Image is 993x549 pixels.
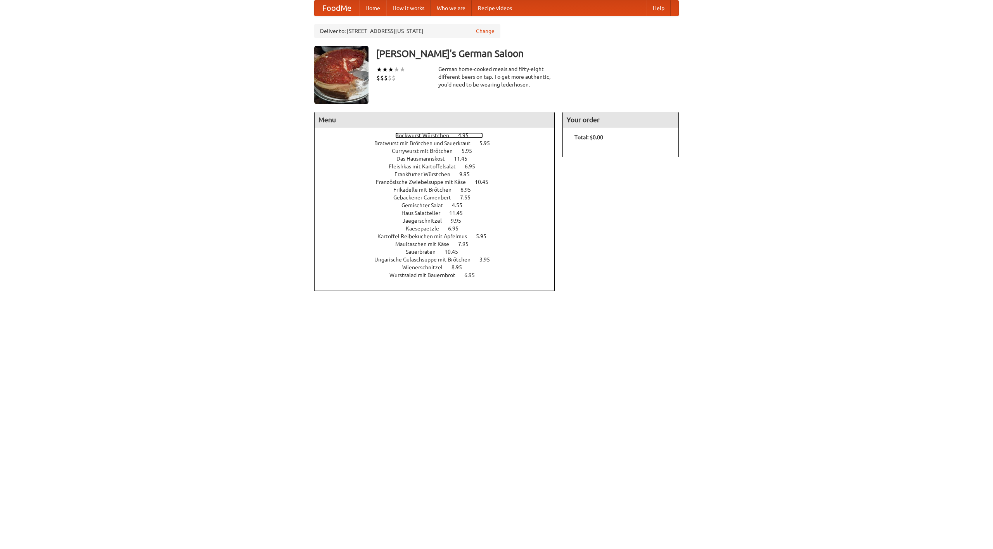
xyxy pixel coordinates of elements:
[406,225,447,232] span: Kaesepaetzle
[431,0,472,16] a: Who we are
[396,156,482,162] a: Das Hausmannskost 11.45
[386,0,431,16] a: How it works
[406,249,443,255] span: Sauerbraten
[563,112,678,128] h4: Your order
[392,74,396,82] li: $
[395,241,483,247] a: Maultaschen mit Käse 7.95
[377,233,475,239] span: Kartoffel Reibekuchen mit Apfelmus
[401,202,477,208] a: Gemischter Salat 4.55
[406,225,473,232] a: Kaesepaetzle 6.95
[359,0,386,16] a: Home
[475,179,496,185] span: 10.45
[406,249,472,255] a: Sauerbraten 10.45
[403,218,450,224] span: Jaegerschnitzel
[401,210,448,216] span: Haus Salatteller
[400,65,405,74] li: ★
[388,74,392,82] li: $
[380,74,384,82] li: $
[376,65,382,74] li: ★
[374,140,478,146] span: Bratwurst mit Brötchen und Sauerkraut
[389,163,490,170] a: Fleishkas mit Kartoffelsalat 6.95
[314,46,368,104] img: angular.jpg
[448,225,466,232] span: 6.95
[460,194,478,201] span: 7.55
[393,194,485,201] a: Gebackener Camenbert 7.55
[374,256,478,263] span: Ungarische Gulaschsuppe mit Brötchen
[465,163,483,170] span: 6.95
[392,148,460,154] span: Currywurst mit Brötchen
[462,148,480,154] span: 5.95
[403,218,476,224] a: Jaegerschnitzel 9.95
[402,264,450,270] span: Wienerschnitzel
[394,171,484,177] a: Frankfurter Würstchen 9.95
[476,233,494,239] span: 5.95
[393,194,459,201] span: Gebackener Camenbert
[314,24,500,38] div: Deliver to: [STREET_ADDRESS][US_STATE]
[459,171,477,177] span: 9.95
[458,241,476,247] span: 7.95
[449,210,471,216] span: 11.45
[315,0,359,16] a: FoodMe
[388,65,394,74] li: ★
[464,272,483,278] span: 6.95
[395,132,483,139] a: Bockwurst Würstchen 4.95
[472,0,518,16] a: Recipe videos
[374,256,504,263] a: Ungarische Gulaschsuppe mit Brötchen 3.95
[479,256,498,263] span: 3.95
[389,272,489,278] a: Wurstsalad mit Bauernbrot 6.95
[402,264,476,270] a: Wienerschnitzel 8.95
[315,112,554,128] h4: Menu
[647,0,671,16] a: Help
[393,187,459,193] span: Frikadelle mit Brötchen
[476,27,495,35] a: Change
[384,74,388,82] li: $
[376,179,503,185] a: Französische Zwiebelsuppe mit Käse 10.45
[438,65,555,88] div: German home-cooked meals and fifty-eight different beers on tap. To get more authentic, you'd nee...
[376,179,474,185] span: Französische Zwiebelsuppe mit Käse
[458,132,476,139] span: 4.95
[479,140,498,146] span: 5.95
[376,46,679,61] h3: [PERSON_NAME]'s German Saloon
[401,202,451,208] span: Gemischter Salat
[395,241,457,247] span: Maultaschen mit Käse
[389,163,464,170] span: Fleishkas mit Kartoffelsalat
[401,210,477,216] a: Haus Salatteller 11.45
[377,233,501,239] a: Kartoffel Reibekuchen mit Apfelmus 5.95
[392,148,486,154] a: Currywurst mit Brötchen 5.95
[460,187,479,193] span: 6.95
[451,218,469,224] span: 9.95
[395,132,457,139] span: Bockwurst Würstchen
[396,156,453,162] span: Das Hausmannskost
[393,187,485,193] a: Frikadelle mit Brötchen 6.95
[574,134,603,140] b: Total: $0.00
[389,272,463,278] span: Wurstsalad mit Bauernbrot
[445,249,466,255] span: 10.45
[374,140,504,146] a: Bratwurst mit Brötchen und Sauerkraut 5.95
[454,156,475,162] span: 11.45
[376,74,380,82] li: $
[452,264,470,270] span: 8.95
[394,171,458,177] span: Frankfurter Würstchen
[452,202,470,208] span: 4.55
[382,65,388,74] li: ★
[394,65,400,74] li: ★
